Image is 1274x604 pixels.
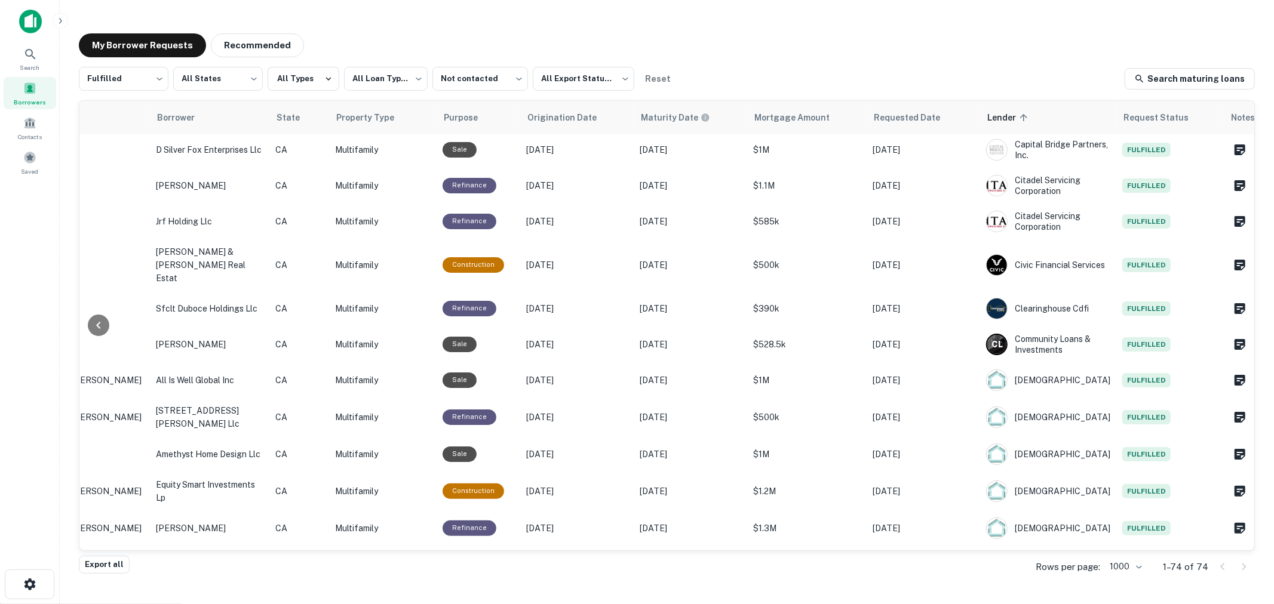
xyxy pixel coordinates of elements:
th: Notes [1224,101,1263,134]
span: Fulfilled [1122,301,1171,316]
p: [DATE] [526,302,628,315]
button: Recommended [211,33,304,57]
p: [DATE] [640,258,741,272]
a: Search [4,42,56,75]
p: [STREET_ADDRESS][PERSON_NAME] llc [156,404,263,430]
img: picture [987,211,1007,232]
span: Search [20,63,40,72]
p: [PERSON_NAME] [156,179,263,192]
p: $1M [753,374,861,387]
button: All Types [268,67,339,91]
span: Fulfilled [1122,484,1171,498]
p: CA [275,215,323,228]
div: This loan purpose was for construction [443,257,504,272]
button: Create a note for this borrower request [1230,256,1250,274]
p: [DATE] [526,179,628,192]
span: Fulfilled [1122,521,1171,535]
p: [DATE] [526,215,628,228]
span: Borrower [157,110,210,125]
p: [DATE] [873,522,974,535]
a: Saved [4,146,56,178]
div: Clearinghouse Cdfi [986,298,1110,319]
p: [DATE] [526,522,628,535]
div: This loan purpose was for refinancing [443,520,496,535]
div: [DEMOGRAPHIC_DATA] [986,369,1110,391]
p: [DATE] [873,215,974,228]
div: Sale [443,446,477,461]
th: Purpose [437,101,520,134]
button: My Borrower Requests [79,33,206,57]
p: [DATE] [640,448,741,461]
p: [DATE] [640,485,741,498]
th: Maturity dates displayed may be estimated. Please contact the lender for the most accurate maturi... [634,101,747,134]
button: Create a note for this borrower request [1230,482,1250,500]
p: [PERSON_NAME] & [PERSON_NAME] real estat [156,245,263,285]
p: Multifamily [335,411,431,424]
p: Multifamily [335,215,431,228]
span: Fulfilled [1122,373,1171,387]
p: [DATE] [873,448,974,461]
p: Multifamily [335,143,431,156]
p: [DATE] [640,411,741,424]
p: amethyst home design llc [156,448,263,461]
a: Contacts [4,112,56,144]
p: CA [275,448,323,461]
button: Create a note for this borrower request [1230,335,1250,353]
p: $500k [753,258,861,272]
img: picture [987,175,1007,196]
img: picture [987,444,1007,464]
div: [DEMOGRAPHIC_DATA] [986,443,1110,465]
img: picture [987,298,1007,319]
th: Mortgage Amount [747,101,867,134]
div: Chat Widget [1214,509,1274,566]
p: [DATE] [873,411,974,424]
p: $500k [753,411,861,424]
div: Citadel Servicing Corporation [986,211,1110,232]
div: This loan purpose was for refinancing [443,409,496,424]
p: [DATE] [526,258,628,272]
img: picture [987,255,1007,275]
p: CA [275,338,323,351]
img: picture [987,140,1007,160]
span: Maturity dates displayed may be estimated. Please contact the lender for the most accurate maturi... [641,111,726,124]
p: [DATE] [526,485,628,498]
p: [DATE] [640,215,741,228]
img: picture [987,518,1007,538]
th: Borrower [150,101,269,134]
th: Request Status [1116,101,1224,134]
span: Fulfilled [1122,410,1171,424]
span: Notes [1231,110,1255,125]
div: Community Loans & Investments [986,334,1110,355]
th: State [269,101,329,134]
div: [DEMOGRAPHIC_DATA] [986,480,1110,502]
p: $1M [753,448,861,461]
button: Reset [639,67,677,91]
p: CA [275,258,323,272]
p: $390k [753,302,861,315]
p: [DATE] [640,179,741,192]
p: [DATE] [526,338,628,351]
p: all is well global inc [156,374,263,387]
p: [DATE] [640,522,741,535]
p: [DATE] [873,374,974,387]
p: Multifamily [335,485,431,498]
div: All Loan Types [344,63,428,94]
p: [DATE] [640,338,741,351]
div: Civic Financial Services [986,254,1110,276]
button: Create a note for this borrower request [1230,177,1250,195]
p: Multifamily [335,522,431,535]
div: Not contacted [432,63,528,94]
p: $585k [753,215,861,228]
div: This loan purpose was for construction [443,483,504,498]
span: Request Status [1123,110,1204,125]
span: Fulfilled [1122,447,1171,461]
div: This loan purpose was for refinancing [443,301,496,316]
p: [DATE] [526,448,628,461]
div: Maturity dates displayed may be estimated. Please contact the lender for the most accurate maturi... [641,111,710,124]
button: Create a note for this borrower request [1230,445,1250,463]
span: Fulfilled [1122,214,1171,229]
p: Multifamily [335,302,431,315]
p: [DATE] [640,143,741,156]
